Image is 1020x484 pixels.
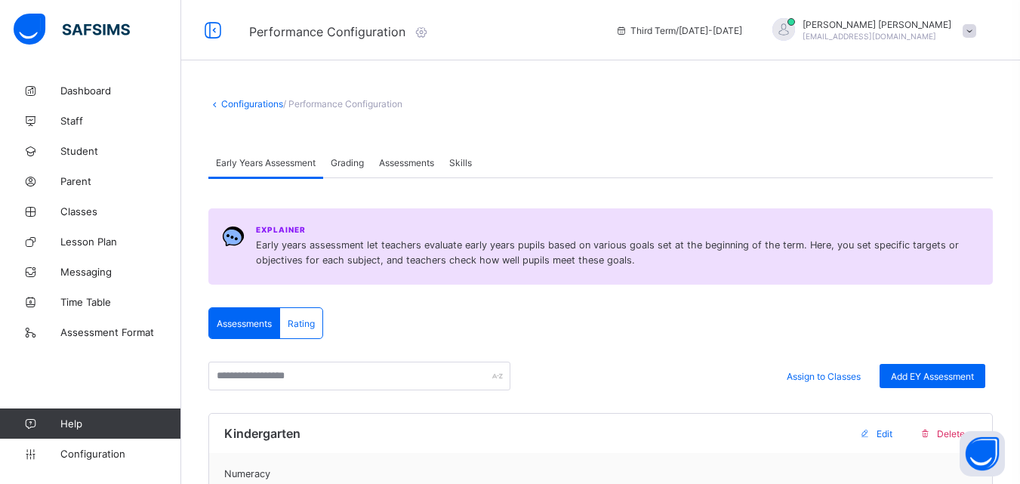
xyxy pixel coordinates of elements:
span: Add EY Assessment [891,371,974,382]
span: Numeracy [224,468,977,479]
span: Early years assessment let teachers evaluate early years pupils based on various goals set at the... [256,238,979,268]
span: Lesson Plan [60,236,181,248]
span: Kindergarten [224,426,300,441]
span: Performance Configuration [249,24,405,39]
img: safsims [14,14,130,45]
span: Assessment Format [60,326,181,338]
span: Assign to Classes [787,371,861,382]
img: Chat.054c5d80b312491b9f15f6fadeacdca6.svg [222,225,245,248]
span: Skills [449,157,472,168]
div: HALIMAAHMAD [757,18,984,43]
span: Grading [331,157,364,168]
span: Parent [60,175,181,187]
span: Time Table [60,296,181,308]
span: Explainer [256,225,306,234]
span: Delete [937,428,965,439]
span: Early Years Assessment [216,157,316,168]
span: Staff [60,115,181,127]
span: session/term information [615,25,742,36]
a: Configurations [221,98,283,109]
span: [PERSON_NAME] [PERSON_NAME] [803,19,951,30]
span: Student [60,145,181,157]
span: Classes [60,205,181,217]
span: Dashboard [60,85,181,97]
span: Assessments [217,318,272,329]
span: Help [60,418,180,430]
span: Assessments [379,157,434,168]
span: Messaging [60,266,181,278]
span: / Performance Configuration [283,98,402,109]
span: Configuration [60,448,180,460]
button: Open asap [960,431,1005,476]
span: [EMAIL_ADDRESS][DOMAIN_NAME] [803,32,936,41]
span: Rating [288,318,315,329]
span: Edit [877,428,892,439]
